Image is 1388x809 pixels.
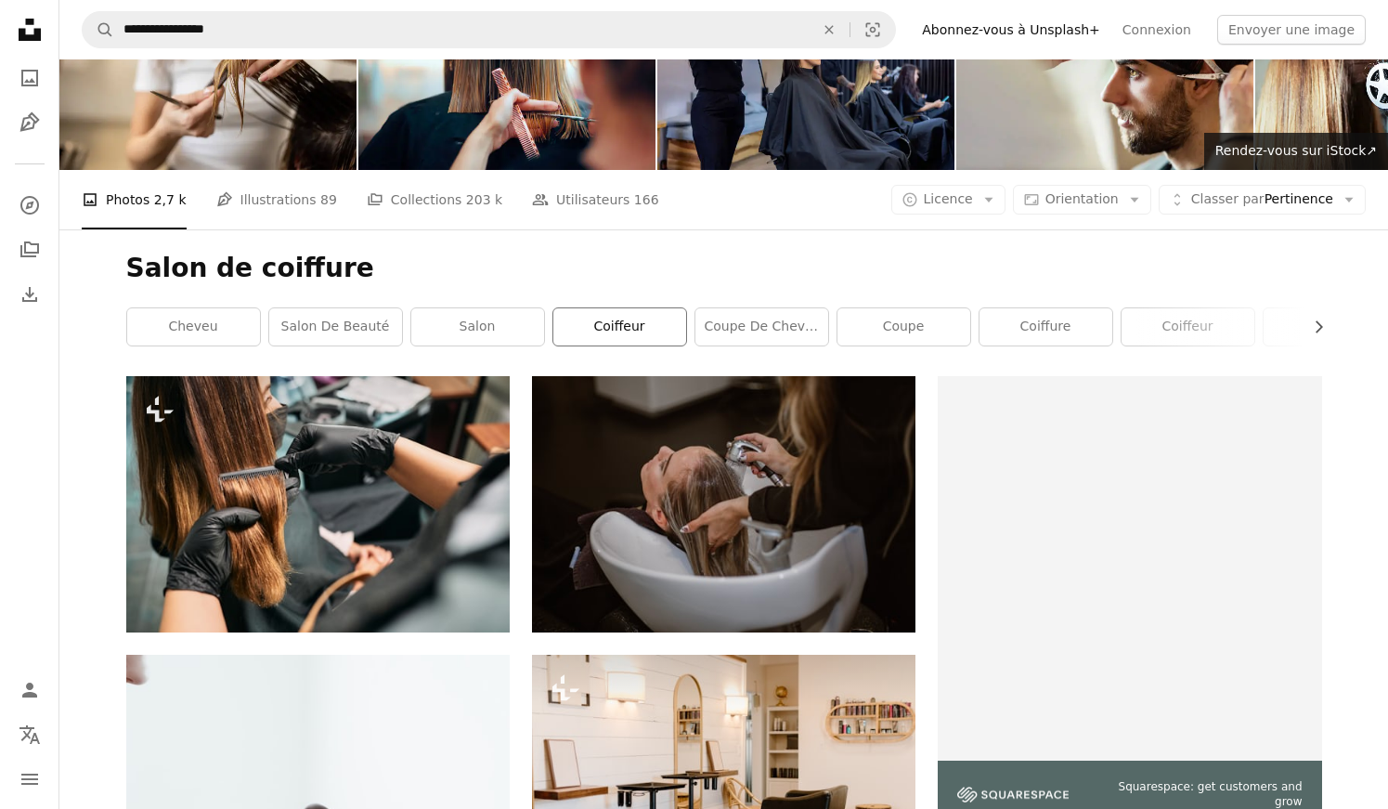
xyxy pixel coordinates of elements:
[216,170,337,229] a: Illustrations 89
[911,15,1111,45] a: Abonnez-vous à Unsplash+
[367,170,502,229] a: Collections 203 k
[11,104,48,141] a: Illustrations
[411,308,544,346] a: salon
[979,308,1112,346] a: coiffure
[634,189,659,210] span: 166
[320,189,337,210] span: 89
[1302,308,1322,346] button: faire défiler la liste vers la droite
[1159,185,1366,215] button: Classer parPertinence
[1122,308,1254,346] a: Coiffeur
[126,252,1322,285] h1: Salon de coiffure
[695,308,828,346] a: coupe de cheveux
[466,189,502,210] span: 203 k
[532,774,915,790] a: un salon de coiffure avec des chaises et un miroir
[1204,133,1388,170] a: Rendez-vous sur iStock↗
[924,191,973,206] span: Licence
[1045,191,1119,206] span: Orientation
[11,59,48,97] a: Photos
[11,276,48,313] a: Historique de téléchargement
[850,12,895,47] button: Recherche de visuels
[82,11,896,48] form: Rechercher des visuels sur tout le site
[891,185,1005,215] button: Licence
[553,308,686,346] a: coiffeur
[837,308,970,346] a: coupe
[809,12,850,47] button: Effacer
[532,170,659,229] a: Utilisateurs 166
[1191,190,1333,209] span: Pertinence
[11,187,48,224] a: Explorer
[11,231,48,268] a: Collections
[126,376,510,632] img: Gros plan d’un coiffeur peignant les cheveux d’une femme lors d’un rendez-vous au salon de coiffure.
[957,787,1069,803] img: file-1747939142011-51e5cc87e3c9
[11,761,48,798] button: Menu
[126,495,510,512] a: Gros plan d’un coiffeur peignant les cheveux d’une femme lors d’un rendez-vous au salon de coiffure.
[1191,191,1265,206] span: Classer par
[532,376,915,632] img: Une femme se fait couper les cheveux par un coiffeur
[1013,185,1151,215] button: Orientation
[11,716,48,753] button: Langue
[1215,143,1377,158] span: Rendez-vous sur iStock ↗
[532,495,915,512] a: Une femme se fait couper les cheveux par un coiffeur
[269,308,402,346] a: salon de beauté
[1217,15,1366,45] button: Envoyer une image
[1111,15,1202,45] a: Connexion
[127,308,260,346] a: Cheveu
[83,12,114,47] button: Rechercher sur Unsplash
[11,672,48,709] a: Connexion / S’inscrire
[11,11,48,52] a: Accueil — Unsplash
